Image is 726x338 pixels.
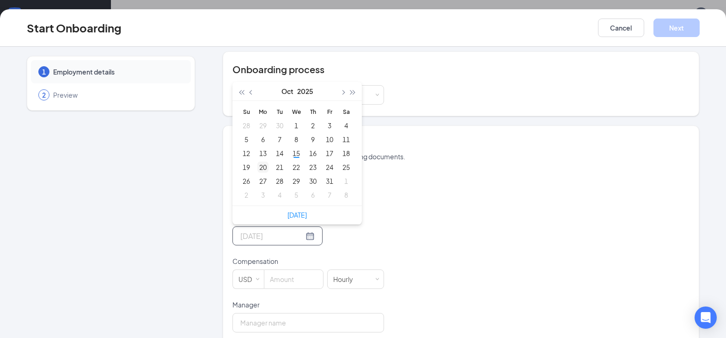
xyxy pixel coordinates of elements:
[238,270,258,288] div: USD
[232,137,689,150] h4: Employment details
[271,119,288,132] td: 2025-09-30
[338,146,354,160] td: 2025-10-18
[288,160,305,174] td: 2025-10-22
[241,148,252,159] div: 12
[307,120,318,131] div: 2
[257,148,268,159] div: 13
[274,148,285,159] div: 14
[271,174,288,188] td: 2025-10-28
[305,174,321,188] td: 2025-10-30
[232,63,689,76] h4: Onboarding process
[321,105,338,119] th: Fr
[305,188,321,202] td: 2025-11-06
[255,132,271,146] td: 2025-10-06
[27,20,122,36] h3: Start Onboarding
[238,132,255,146] td: 2025-10-05
[238,146,255,160] td: 2025-10-12
[291,175,302,187] div: 29
[238,119,255,132] td: 2025-09-28
[238,188,255,202] td: 2025-11-02
[307,189,318,200] div: 6
[232,152,689,161] p: This information is used to create onboarding documents.
[255,188,271,202] td: 2025-11-03
[324,148,335,159] div: 17
[598,19,644,37] button: Cancel
[274,120,285,131] div: 30
[274,134,285,145] div: 7
[324,189,335,200] div: 7
[341,189,352,200] div: 8
[338,132,354,146] td: 2025-10-11
[321,188,338,202] td: 2025-11-07
[240,230,304,242] input: Select date
[232,257,384,266] p: Compensation
[271,105,288,119] th: Tu
[338,119,354,132] td: 2025-10-04
[271,188,288,202] td: 2025-11-04
[255,105,271,119] th: Mo
[288,188,305,202] td: 2025-11-05
[288,105,305,119] th: We
[338,188,354,202] td: 2025-11-08
[271,146,288,160] td: 2025-10-14
[305,119,321,132] td: 2025-10-02
[241,189,252,200] div: 2
[307,175,318,187] div: 30
[341,120,352,131] div: 4
[281,82,293,100] button: Oct
[287,211,307,219] a: [DATE]
[238,105,255,119] th: Su
[53,90,182,100] span: Preview
[274,189,285,200] div: 4
[291,189,302,200] div: 5
[341,175,352,187] div: 1
[695,307,717,329] div: Open Intercom Messenger
[255,174,271,188] td: 2025-10-27
[305,146,321,160] td: 2025-10-16
[338,174,354,188] td: 2025-11-01
[53,67,182,76] span: Employment details
[307,162,318,173] div: 23
[238,160,255,174] td: 2025-10-19
[257,134,268,145] div: 6
[321,160,338,174] td: 2025-10-24
[324,134,335,145] div: 10
[341,162,352,173] div: 25
[257,162,268,173] div: 20
[232,300,384,309] p: Manager
[321,174,338,188] td: 2025-10-31
[264,270,323,288] input: Amount
[324,120,335,131] div: 3
[288,174,305,188] td: 2025-10-29
[271,132,288,146] td: 2025-10-07
[291,134,302,145] div: 8
[241,120,252,131] div: 28
[241,134,252,145] div: 5
[324,162,335,173] div: 24
[255,119,271,132] td: 2025-09-29
[257,189,268,200] div: 3
[653,19,700,37] button: Next
[305,105,321,119] th: Th
[338,105,354,119] th: Sa
[291,120,302,131] div: 1
[241,162,252,173] div: 19
[288,119,305,132] td: 2025-10-01
[338,160,354,174] td: 2025-10-25
[324,175,335,187] div: 31
[307,148,318,159] div: 16
[291,162,302,173] div: 22
[257,120,268,131] div: 29
[232,313,384,332] input: Manager name
[255,146,271,160] td: 2025-10-13
[305,132,321,146] td: 2025-10-09
[341,148,352,159] div: 18
[42,90,46,100] span: 2
[341,134,352,145] div: 11
[305,160,321,174] td: 2025-10-23
[297,82,313,100] button: 2025
[241,175,252,187] div: 26
[333,270,360,288] div: Hourly
[42,67,46,76] span: 1
[238,174,255,188] td: 2025-10-26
